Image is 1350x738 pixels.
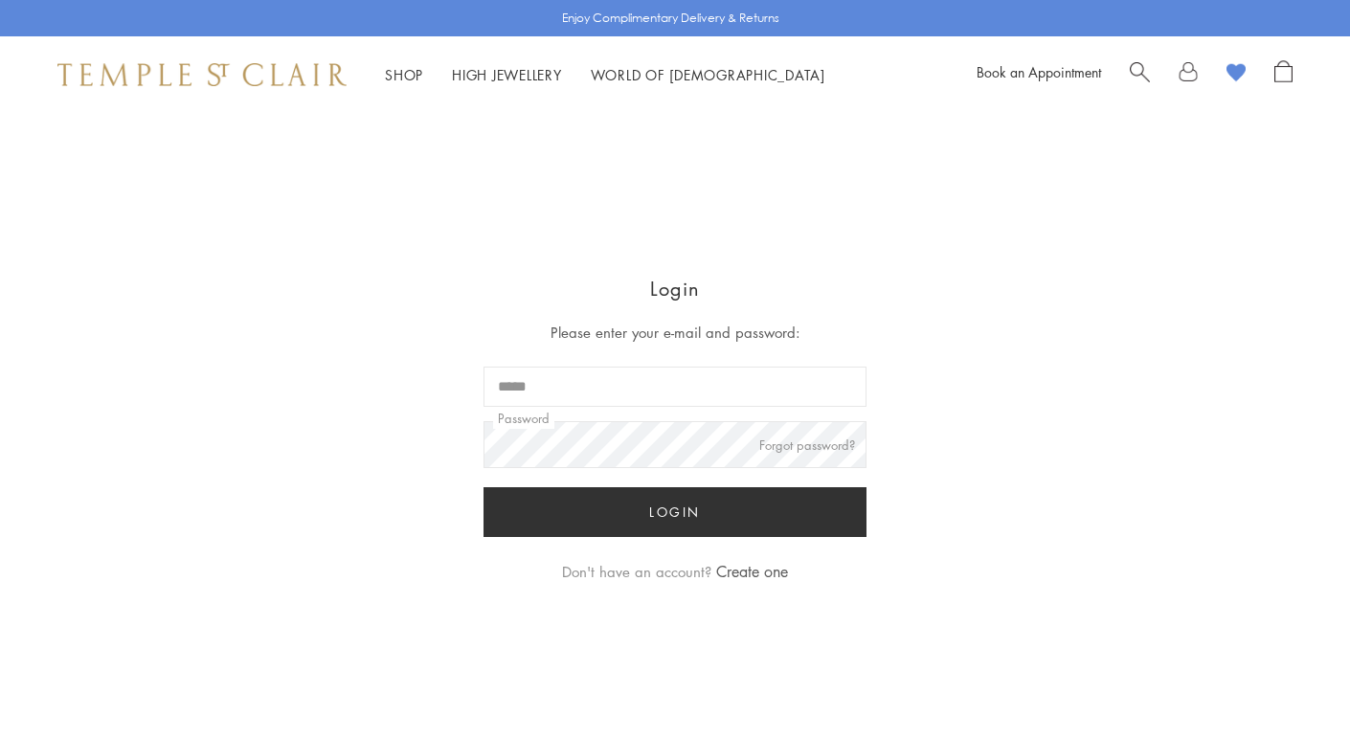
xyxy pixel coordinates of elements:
[977,62,1101,81] a: Book an Appointment
[562,562,711,581] span: Don't have an account?
[385,63,825,87] nav: Main navigation
[484,367,866,407] input: Email
[591,65,825,84] a: World of [DEMOGRAPHIC_DATA]World of [DEMOGRAPHIC_DATA]
[484,421,866,468] input: Password
[484,487,866,537] button: Login
[1274,60,1293,89] a: Open Shopping Bag
[452,65,562,84] a: High JewelleryHigh Jewellery
[484,321,866,345] p: Please enter your e-mail and password:
[57,63,347,86] img: Temple St. Clair
[385,65,423,84] a: ShopShop
[562,9,779,28] p: Enjoy Complimentary Delivery & Returns
[716,561,788,582] a: Create one
[1130,60,1150,89] a: Search
[759,435,855,455] button: Forgot password?
[484,273,866,304] h1: Login
[1226,60,1246,89] a: View Wishlist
